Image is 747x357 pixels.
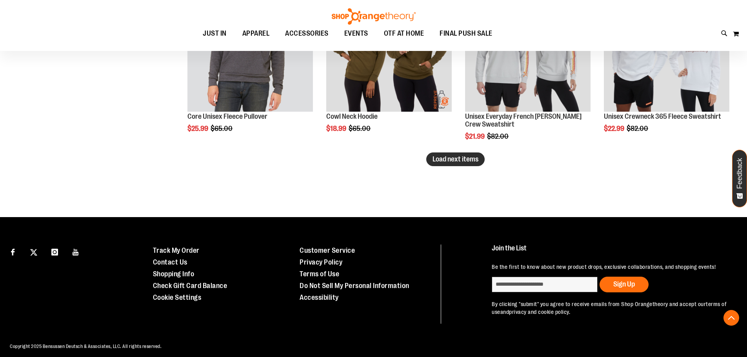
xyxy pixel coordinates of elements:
[48,245,62,258] a: Visit our Instagram page
[27,245,41,258] a: Visit our X page
[465,112,582,128] a: Unisex Everyday French [PERSON_NAME] Crew Sweatshirt
[344,25,368,42] span: EVENTS
[153,246,200,254] a: Track My Order
[300,282,409,290] a: Do Not Sell My Personal Information
[440,25,493,42] span: FINAL PUSH SALE
[285,25,329,42] span: ACCESSORIES
[211,125,234,132] span: $65.00
[6,245,20,258] a: Visit our Facebook page
[600,277,649,292] button: Sign Up
[326,112,378,120] a: Cowl Neck Hoodie
[187,112,267,120] a: Core Unisex Fleece Pullover
[349,125,372,132] span: $65.00
[69,245,83,258] a: Visit our Youtube page
[627,125,649,132] span: $82.00
[736,158,743,189] span: Feedback
[187,125,209,132] span: $25.99
[432,25,500,43] a: FINAL PUSH SALE
[300,246,355,254] a: Customer Service
[613,280,635,288] span: Sign Up
[300,294,339,301] a: Accessibility
[30,249,37,256] img: Twitter
[509,309,570,315] a: privacy and cookie policy.
[604,112,721,120] a: Unisex Crewneck 365 Fleece Sweatshirt
[376,25,432,43] a: OTF AT HOME
[433,155,478,163] span: Load next items
[426,152,485,166] button: Load next items
[723,310,739,326] button: Back To Top
[277,25,336,43] a: ACCESSORIES
[336,25,376,43] a: EVENTS
[153,270,194,278] a: Shopping Info
[326,125,347,132] span: $18.99
[242,25,270,42] span: APPAREL
[732,150,747,207] button: Feedback - Show survey
[492,300,729,316] p: By clicking "submit" you agree to receive emails from Shop Orangetheory and accept our and
[234,25,278,42] a: APPAREL
[487,132,510,140] span: $82.00
[203,25,227,42] span: JUST IN
[492,245,729,259] h4: Join the List
[465,132,486,140] span: $21.99
[492,263,729,271] p: Be the first to know about new product drops, exclusive collaborations, and shopping events!
[153,294,202,301] a: Cookie Settings
[300,258,342,266] a: Privacy Policy
[153,282,227,290] a: Check Gift Card Balance
[300,270,339,278] a: Terms of Use
[492,301,727,315] a: terms of use
[384,25,424,42] span: OTF AT HOME
[153,258,187,266] a: Contact Us
[604,125,625,132] span: $22.99
[195,25,234,43] a: JUST IN
[492,277,598,292] input: enter email
[10,344,162,349] span: Copyright 2025 Bensussen Deutsch & Associates, LLC. All rights reserved.
[331,8,417,25] img: Shop Orangetheory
